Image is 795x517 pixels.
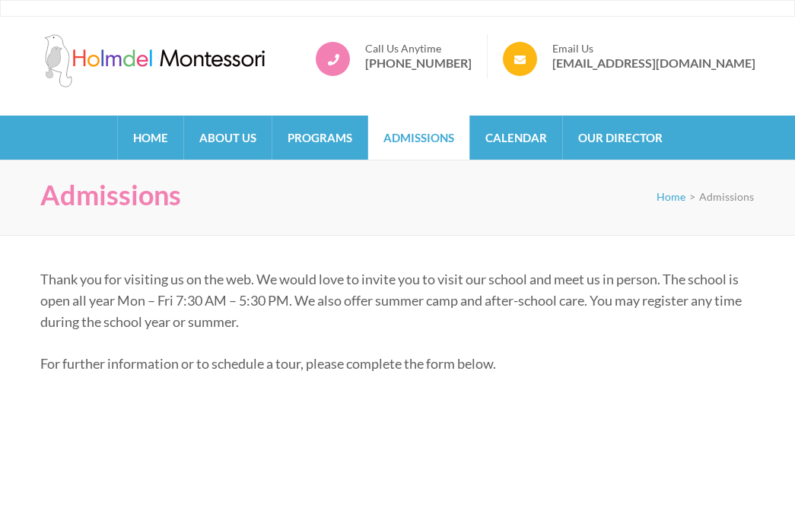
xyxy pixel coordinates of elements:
[184,116,272,160] a: About Us
[365,56,472,71] a: [PHONE_NUMBER]
[552,56,755,71] a: [EMAIL_ADDRESS][DOMAIN_NAME]
[368,116,469,160] a: Admissions
[552,42,755,56] span: Email Us
[470,116,562,160] a: Calendar
[40,268,744,332] p: Thank you for visiting us on the web. We would love to invite you to visit our school and meet us...
[118,116,183,160] a: Home
[40,34,269,87] img: Holmdel Montessori School
[40,353,744,374] p: For further information or to schedule a tour, please complete the form below.
[689,190,695,203] span: >
[563,116,678,160] a: Our Director
[272,116,367,160] a: Programs
[365,42,472,56] span: Call Us Anytime
[657,190,685,203] a: Home
[40,179,181,211] h1: Admissions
